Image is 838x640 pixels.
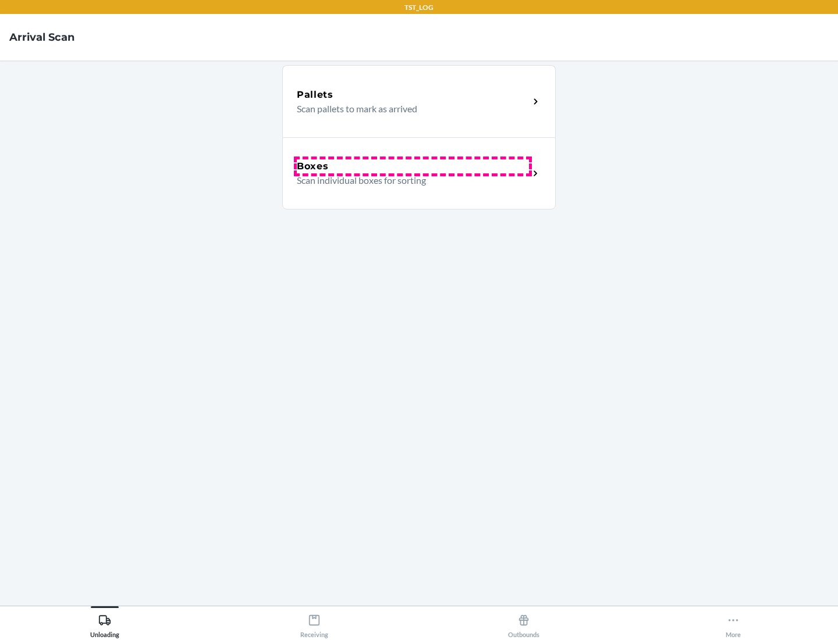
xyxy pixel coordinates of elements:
[282,137,556,209] a: BoxesScan individual boxes for sorting
[282,65,556,137] a: PalletsScan pallets to mark as arrived
[300,609,328,638] div: Receiving
[297,102,520,116] p: Scan pallets to mark as arrived
[508,609,539,638] div: Outbounds
[297,159,329,173] h5: Boxes
[404,2,434,13] p: TST_LOG
[297,173,520,187] p: Scan individual boxes for sorting
[297,88,333,102] h5: Pallets
[9,30,74,45] h4: Arrival Scan
[210,606,419,638] button: Receiving
[726,609,741,638] div: More
[90,609,119,638] div: Unloading
[628,606,838,638] button: More
[419,606,628,638] button: Outbounds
